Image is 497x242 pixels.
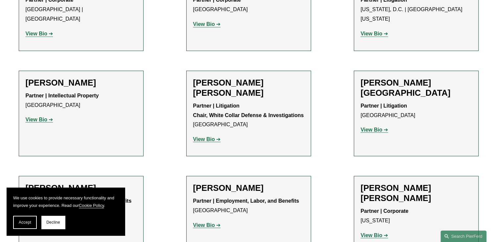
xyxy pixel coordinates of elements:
[193,222,215,228] strong: View Bio
[26,183,137,193] h2: [PERSON_NAME]
[361,103,407,108] strong: Partner | Litigation
[13,194,118,209] p: We use cookies to provide necessary functionality and improve your experience. Read our .
[26,92,99,98] strong: Partner | Intellectual Property
[193,21,215,27] strong: View Bio
[7,188,125,235] section: Cookie banner
[361,77,472,98] h2: [PERSON_NAME][GEOGRAPHIC_DATA]
[361,232,382,238] strong: View Bio
[193,103,304,118] strong: Partner | Litigation Chair, White Collar Defense & Investigations
[193,101,304,129] p: [GEOGRAPHIC_DATA]
[26,77,137,88] h2: [PERSON_NAME]
[361,101,472,120] p: [GEOGRAPHIC_DATA]
[26,116,53,122] a: View Bio
[41,216,65,229] button: Decline
[361,232,388,238] a: View Bio
[193,77,304,98] h2: [PERSON_NAME] [PERSON_NAME]
[19,220,31,225] span: Accept
[13,216,37,229] button: Accept
[26,31,47,36] strong: View Bio
[26,91,137,110] p: [GEOGRAPHIC_DATA]
[361,127,388,132] a: View Bio
[193,198,299,203] strong: Partner | Employment, Labor, and Benefits
[193,21,221,27] a: View Bio
[193,136,221,142] a: View Bio
[193,183,304,193] h2: [PERSON_NAME]
[361,206,472,225] p: [US_STATE]
[361,127,382,132] strong: View Bio
[441,231,486,242] a: Search this site
[193,196,304,215] p: [GEOGRAPHIC_DATA]
[79,203,104,208] a: Cookie Policy
[46,220,60,225] span: Decline
[361,183,472,203] h2: [PERSON_NAME] [PERSON_NAME]
[361,31,388,36] a: View Bio
[26,31,53,36] a: View Bio
[193,136,215,142] strong: View Bio
[26,116,47,122] strong: View Bio
[193,222,221,228] a: View Bio
[361,208,409,213] strong: Partner | Corporate
[361,31,382,36] strong: View Bio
